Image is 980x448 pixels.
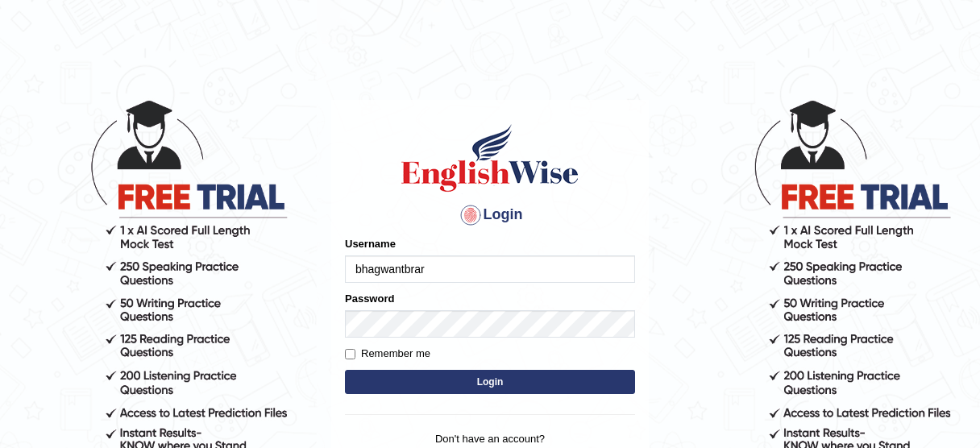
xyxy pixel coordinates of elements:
input: Remember me [345,349,355,359]
label: Username [345,236,396,251]
label: Remember me [345,346,430,362]
button: Login [345,370,635,394]
img: Logo of English Wise sign in for intelligent practice with AI [398,122,582,194]
label: Password [345,291,394,306]
h4: Login [345,202,635,228]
